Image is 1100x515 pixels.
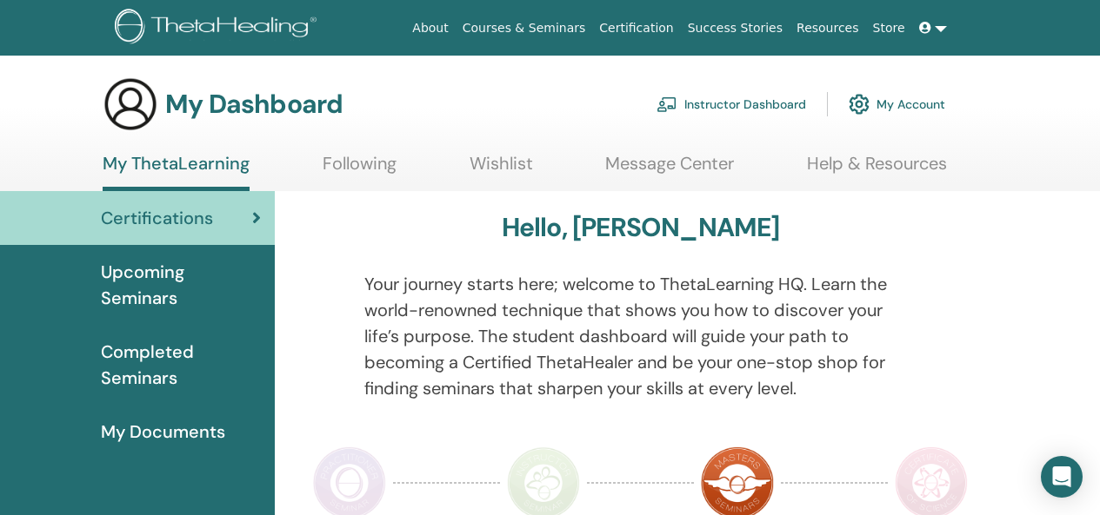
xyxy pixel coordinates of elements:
img: cog.svg [849,89,870,119]
a: About [405,12,455,44]
div: Open Intercom Messenger [1041,456,1083,498]
span: Completed Seminars [101,339,261,391]
a: Courses & Seminars [456,12,593,44]
span: My Documents [101,419,225,445]
a: Success Stories [681,12,790,44]
span: Certifications [101,205,213,231]
a: My Account [849,85,945,123]
a: Certification [592,12,680,44]
a: Resources [790,12,866,44]
a: Message Center [605,153,734,187]
a: Following [323,153,397,187]
p: Your journey starts here; welcome to ThetaLearning HQ. Learn the world-renowned technique that sh... [364,271,917,401]
img: generic-user-icon.jpg [103,76,158,132]
h3: My Dashboard [165,89,343,120]
img: logo.png [115,9,323,48]
span: Upcoming Seminars [101,259,261,311]
a: Instructor Dashboard [657,85,806,123]
a: Store [866,12,912,44]
a: Help & Resources [807,153,947,187]
img: chalkboard-teacher.svg [657,96,677,112]
h3: Hello, [PERSON_NAME] [502,212,780,243]
a: Wishlist [470,153,533,187]
a: My ThetaLearning [103,153,250,191]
